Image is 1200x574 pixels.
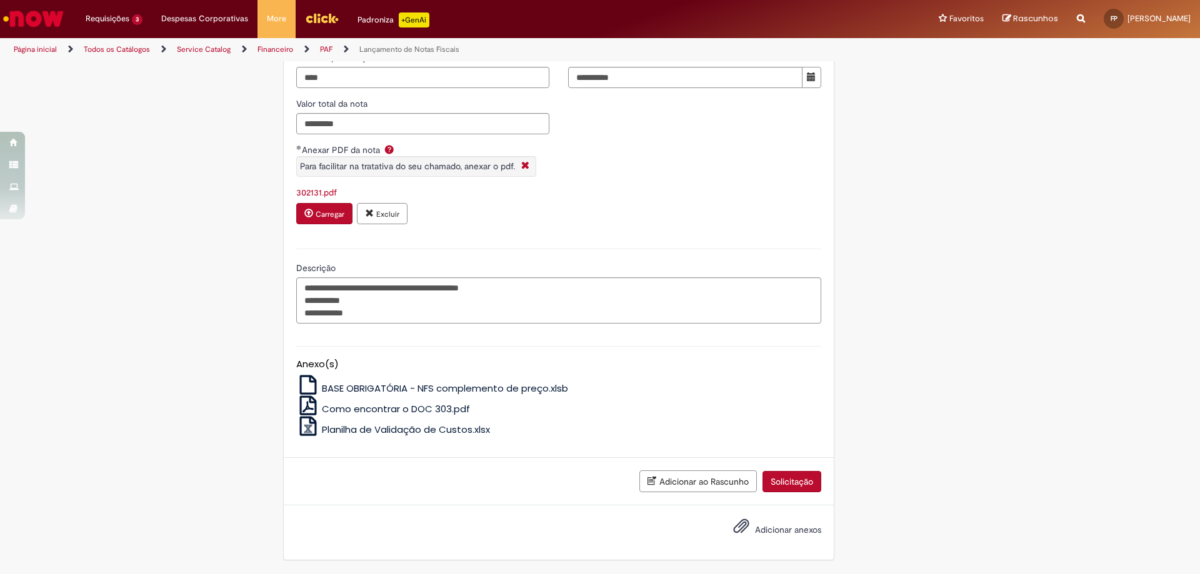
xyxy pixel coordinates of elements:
[86,12,129,25] span: Requisições
[296,98,370,109] span: Valor total da nota
[382,144,397,154] span: Ajuda para Anexar PDF da nota
[305,9,339,27] img: click_logo_yellow_360x200.png
[376,209,399,219] small: Excluir
[357,203,407,224] button: Excluir anexo 302131.pdf
[296,423,491,436] a: Planilha de Validação de Custos.xlsx
[320,44,332,54] a: PAF
[322,423,490,436] span: Planilha de Validação de Custos.xlsx
[296,402,471,415] a: Como encontrar o DOC 303.pdf
[132,14,142,25] span: 3
[257,44,293,54] a: Financeiro
[399,12,429,27] p: +GenAi
[639,470,757,492] button: Adicionar ao Rascunho
[296,67,549,88] input: Centro para lançamento da NF
[84,44,150,54] a: Todos os Catálogos
[755,525,821,536] span: Adicionar anexos
[302,144,382,156] span: Anexar PDF da nota
[267,12,286,25] span: More
[296,359,821,370] h5: Anexo(s)
[296,145,302,150] span: Obrigatório Preenchido
[322,382,568,395] span: BASE OBRIGATÓRIA - NFS complemento de preço.xlsb
[802,67,821,88] button: Mostrar calendário para Data de Emissão da nota
[9,38,791,61] ul: Trilhas de página
[14,44,57,54] a: Página inicial
[518,160,532,173] i: Fechar More information Por question_anexar_pdf_da_nota
[730,515,752,543] button: Adicionar anexos
[177,44,231,54] a: Service Catalog
[296,203,352,224] button: Carregar anexo de Anexar PDF da nota Required
[296,113,549,134] input: Valor total da nota
[296,277,821,324] textarea: Descrição
[322,402,470,415] span: Como encontrar o DOC 303.pdf
[1111,14,1117,22] span: FP
[300,161,515,172] span: Para facilitar na tratativa do seu chamado, anexar o pdf.
[1002,13,1058,25] a: Rascunhos
[762,471,821,492] button: Solicitação
[568,67,802,88] input: Data de Emissão da nota 16 September 2025 Tuesday
[1127,13,1191,24] span: [PERSON_NAME]
[1013,12,1058,24] span: Rascunhos
[296,262,338,274] span: Descrição
[316,209,344,219] small: Carregar
[357,12,429,27] div: Padroniza
[359,44,459,54] a: Lançamento de Notas Fiscais
[296,187,337,198] a: Download de 302131.pdf
[949,12,984,25] span: Favoritos
[1,6,66,31] img: ServiceNow
[296,382,569,395] a: BASE OBRIGATÓRIA - NFS complemento de preço.xlsb
[161,12,248,25] span: Despesas Corporativas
